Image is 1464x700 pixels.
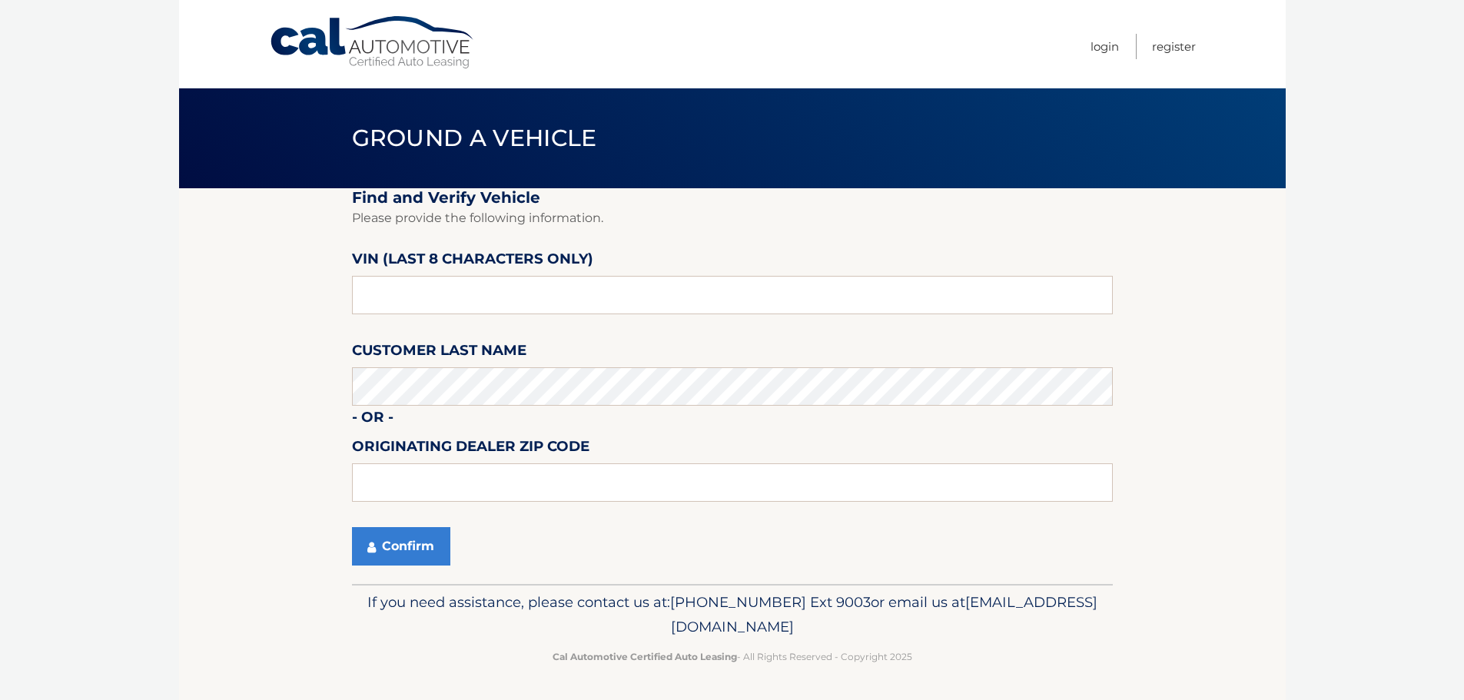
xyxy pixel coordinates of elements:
[1091,34,1119,59] a: Login
[269,15,476,70] a: Cal Automotive
[352,406,393,434] label: - or -
[553,651,737,662] strong: Cal Automotive Certified Auto Leasing
[362,649,1103,665] p: - All Rights Reserved - Copyright 2025
[352,435,589,463] label: Originating Dealer Zip Code
[352,527,450,566] button: Confirm
[352,339,526,367] label: Customer Last Name
[352,188,1113,207] h2: Find and Verify Vehicle
[352,124,597,152] span: Ground a Vehicle
[670,593,871,611] span: [PHONE_NUMBER] Ext 9003
[1152,34,1196,59] a: Register
[362,590,1103,639] p: If you need assistance, please contact us at: or email us at
[352,207,1113,229] p: Please provide the following information.
[352,247,593,276] label: VIN (last 8 characters only)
